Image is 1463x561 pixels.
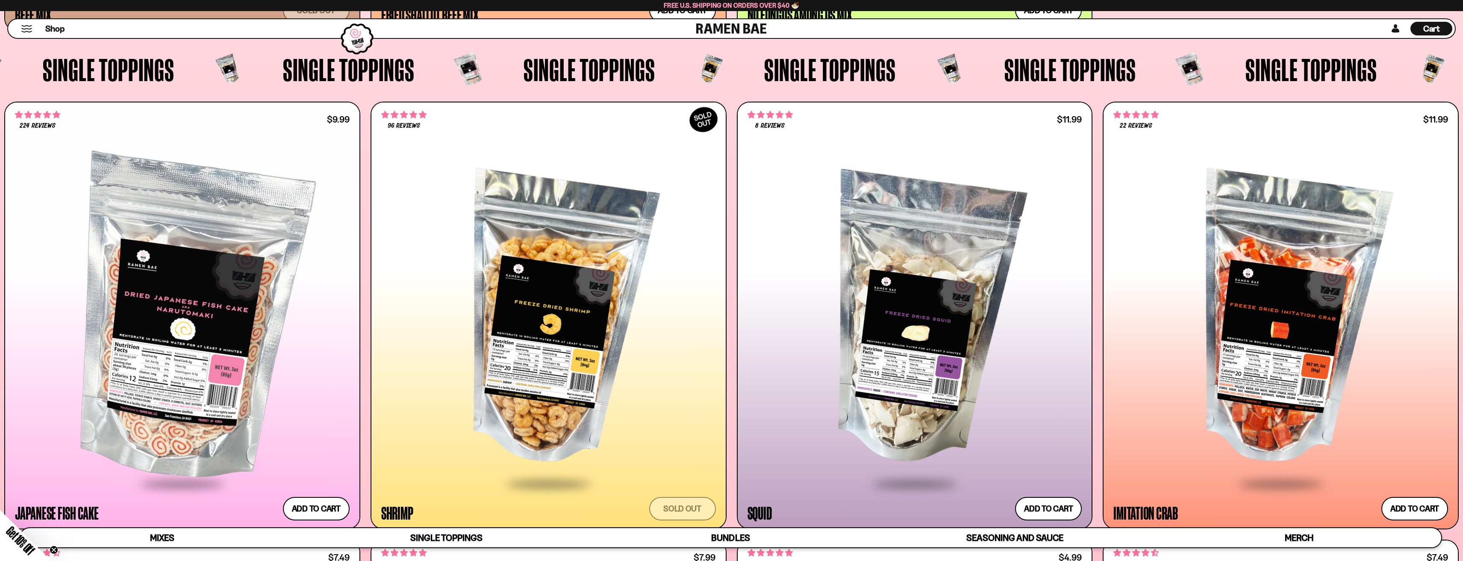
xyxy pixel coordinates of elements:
a: 4.86 stars 22 reviews $11.99 Imitation Crab Add to cart [1103,102,1459,529]
span: 22 reviews [1120,123,1152,129]
a: Seasoning and Sauce [873,528,1157,547]
div: $11.99 [1423,115,1448,123]
span: Free U.S. Shipping on Orders over $40 🍜 [664,1,799,9]
button: Mobile Menu Trigger [21,25,32,32]
span: 96 reviews [388,123,420,129]
span: Mixes [150,532,174,543]
a: SOLDOUT 4.90 stars 96 reviews Shrimp Sold out [371,102,727,529]
span: 4.53 stars [1113,547,1159,558]
span: Single Toppings [524,54,655,85]
div: Shrimp [381,505,413,520]
span: 4.86 stars [1113,109,1159,120]
span: Shop [45,23,65,35]
span: 4.80 stars [381,547,427,558]
div: Squid [748,505,772,520]
span: 4.90 stars [381,109,427,120]
span: Single Toppings [1245,54,1377,85]
span: Single Toppings [1004,54,1136,85]
button: Add to cart [1381,497,1448,520]
div: SOLD OUT [685,102,722,137]
span: Get 10% Off [4,524,37,557]
span: 224 reviews [20,123,55,129]
div: $11.99 [1057,115,1082,123]
span: 4.75 stars [748,109,793,120]
span: 4.76 stars [15,109,60,120]
button: Add to cart [1015,497,1082,520]
span: Seasoning and Sauce [966,532,1063,543]
a: 4.75 stars 8 reviews $11.99 Squid Add to cart [737,102,1093,529]
a: Merch [1157,528,1441,547]
a: Shop [45,22,65,35]
a: Cart [1410,19,1452,38]
a: Single Toppings [304,528,589,547]
a: Mixes [20,528,304,547]
span: Single Toppings [43,54,174,85]
a: Bundles [589,528,873,547]
button: Close teaser [50,546,58,554]
span: Merch [1285,532,1313,543]
span: Bundles [711,532,750,543]
span: 8 reviews [755,123,784,129]
span: Single Toppings [283,54,415,85]
span: Cart [1423,23,1440,34]
span: Single Toppings [764,54,896,85]
a: 4.76 stars 224 reviews $9.99 Japanese Fish Cake Add to cart [4,102,360,529]
div: $9.99 [327,115,350,123]
span: 5.00 stars [748,547,793,558]
span: Single Toppings [410,532,483,543]
div: Japanese Fish Cake [15,505,99,520]
button: Add to cart [283,497,350,520]
div: Imitation Crab [1113,505,1178,520]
